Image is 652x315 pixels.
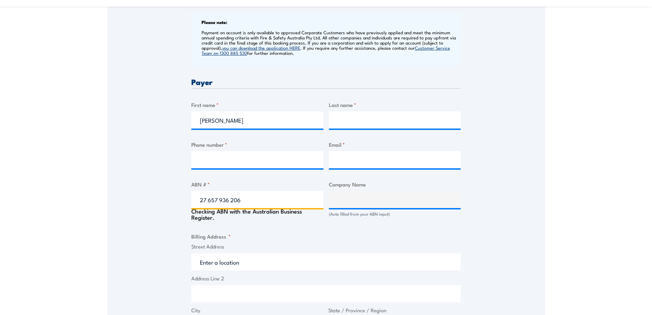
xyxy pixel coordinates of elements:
[191,243,461,251] label: Street Address
[191,232,231,240] legend: Billing Address
[329,101,461,109] label: Last name
[329,180,461,188] label: Company Name
[191,275,461,282] label: Address Line 2
[329,211,461,217] div: (Auto filled from your ABN input)
[191,101,323,109] label: First name
[329,141,461,148] label: Email
[191,208,323,220] div: Checking ABN with the Australian Business Register.
[328,306,461,314] label: State / Province / Region
[222,45,300,51] a: you can download the application HERE
[191,306,324,314] label: City
[191,253,461,270] input: Enter a location
[191,141,323,148] label: Phone number
[191,78,461,86] h3: Payer
[191,180,323,188] label: ABN #
[202,30,459,56] p: Payment on account is only available to approved Corporate Customers who have previously applied ...
[202,19,227,25] b: Please note:
[202,45,450,56] a: Customer Service Team on 1300 885 530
